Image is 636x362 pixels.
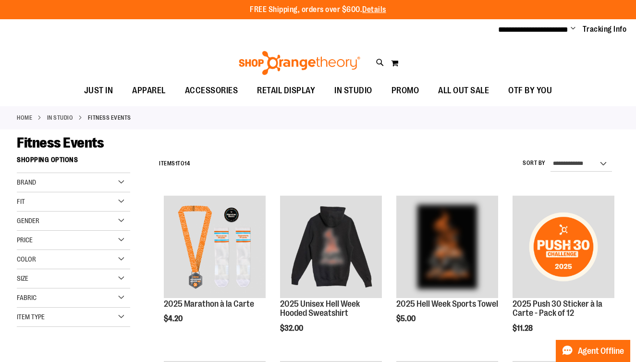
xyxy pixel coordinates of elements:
[280,299,360,318] a: 2025 Unisex Hell Week Hooded Sweatshirt
[396,314,417,323] span: $5.00
[583,24,627,35] a: Tracking Info
[17,217,39,225] span: Gender
[47,113,73,122] a: IN STUDIO
[17,294,37,301] span: Fabric
[396,196,498,299] a: 2025 Hell Week Sports Towel
[508,80,552,101] span: OTF BY YOU
[513,196,614,299] a: 2025 Push 30 Sticker à la Carte - Pack of 12
[132,80,166,101] span: APPAREL
[184,160,190,167] span: 14
[17,236,33,244] span: Price
[396,196,498,298] img: 2025 Hell Week Sports Towel
[175,160,178,167] span: 1
[334,80,372,101] span: IN STUDIO
[280,196,382,299] a: 2025 Hell Week Hooded Sweatshirt
[391,191,503,348] div: product
[237,51,362,75] img: Shop Orangetheory
[88,113,131,122] strong: Fitness Events
[280,324,305,333] span: $32.00
[17,275,28,282] span: Size
[164,196,266,298] img: 2025 Marathon à la Carte
[438,80,489,101] span: ALL OUT SALE
[571,25,575,34] button: Account menu
[250,4,386,15] p: FREE Shipping, orders over $600.
[164,314,184,323] span: $4.20
[513,196,614,298] img: 2025 Push 30 Sticker à la Carte - Pack of 12
[164,299,254,309] a: 2025 Marathon à la Carte
[84,80,113,101] span: JUST IN
[17,135,104,151] span: Fitness Events
[513,299,602,318] a: 2025 Push 30 Sticker à la Carte - Pack of 12
[164,196,266,299] a: 2025 Marathon à la Carte
[362,5,386,14] a: Details
[556,340,630,362] button: Agent Offline
[396,299,498,309] a: 2025 Hell Week Sports Towel
[17,178,36,186] span: Brand
[508,191,619,357] div: product
[513,324,534,333] span: $11.28
[17,113,32,122] a: Home
[185,80,238,101] span: ACCESSORIES
[578,347,624,356] span: Agent Offline
[523,159,546,167] label: Sort By
[17,151,130,173] strong: Shopping Options
[17,198,25,205] span: Fit
[257,80,315,101] span: RETAIL DISPLAY
[391,80,419,101] span: PROMO
[17,255,36,263] span: Color
[17,313,45,321] span: Item Type
[280,196,382,298] img: 2025 Hell Week Hooded Sweatshirt
[159,191,270,348] div: product
[159,156,190,171] h2: Items to
[275,191,387,357] div: product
